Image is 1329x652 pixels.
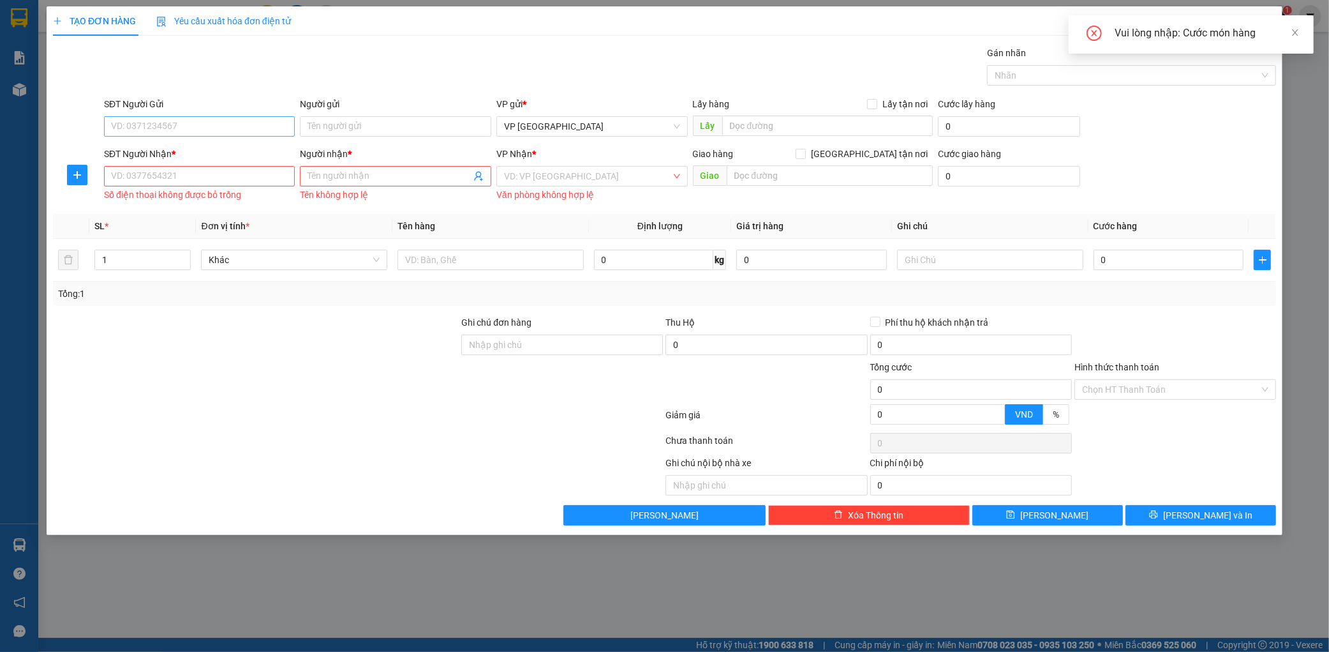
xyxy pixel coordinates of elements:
div: SĐT Người Nhận [104,147,295,161]
div: Tên không hợp lệ [300,188,491,202]
div: Tổng: 1 [58,287,513,301]
span: Giao hàng [693,149,734,159]
span: Giao [693,165,727,186]
span: Lấy [693,116,722,136]
span: Lấy hàng [693,99,730,109]
label: Hình thức thanh toán [1074,362,1159,372]
span: Khác [209,250,380,269]
label: Ghi chú đơn hàng [461,317,531,328]
button: delete [58,250,78,270]
span: delete [834,510,843,520]
span: [GEOGRAPHIC_DATA] tận nơi [806,147,933,161]
span: up [180,252,188,260]
span: Xóa Thông tin [848,508,903,522]
div: Giảm giá [665,408,869,430]
span: kg [713,250,726,270]
input: Ghi chú đơn hàng [461,335,663,355]
span: printer [1149,510,1158,520]
span: Định lượng [637,221,683,231]
div: Ghi chú nội bộ nhà xe [665,456,867,475]
button: printer[PERSON_NAME] và In [1125,505,1276,526]
button: plus [1254,250,1271,270]
span: close [1291,28,1300,37]
button: deleteXóa Thông tin [768,505,970,526]
span: Giá trị hàng [736,221,783,231]
input: 0 [736,250,887,270]
input: VD: Bàn, Ghế [397,250,584,270]
div: Người gửi [300,97,491,111]
span: plus [1254,255,1270,265]
span: up [994,406,1002,414]
span: Tên hàng [397,221,435,231]
div: VP gửi [496,97,688,111]
span: plus [53,17,62,26]
button: plus [67,165,87,185]
span: Increase Value [176,250,190,260]
span: Decrease Value [176,260,190,269]
div: SĐT Người Gửi [104,97,295,111]
span: save [1006,510,1015,520]
button: Close [1247,6,1282,42]
span: plus [68,170,87,180]
span: VP Mỹ Đình [504,117,680,136]
span: [PERSON_NAME] và In [1163,508,1252,522]
div: Người nhận [300,147,491,161]
span: Tổng cước [870,362,912,372]
span: Yêu cầu xuất hóa đơn điện tử [156,16,291,26]
input: Cước giao hàng [938,166,1080,186]
input: Nhập ghi chú [665,475,867,496]
span: % [1053,409,1059,420]
span: VND [1015,409,1033,420]
button: [PERSON_NAME] [563,505,765,526]
span: [PERSON_NAME] [630,508,699,522]
span: Lấy tận nơi [877,97,933,111]
span: down [994,416,1002,423]
input: Cước lấy hàng [938,116,1080,137]
span: close-circle [1087,26,1102,43]
span: VP Nhận [496,149,532,159]
span: Decrease Value [990,414,1004,424]
div: Số điện thoại không được bỏ trống [104,188,295,202]
label: Gán nhãn [987,48,1026,58]
div: Chi phí nội bộ [870,456,1072,475]
span: Thu Hộ [665,317,695,328]
input: Dọc đường [727,165,933,186]
span: Increase Value [990,405,1004,414]
th: Ghi chú [892,214,1088,239]
img: icon [156,17,167,27]
span: SL [94,221,105,231]
div: Chưa thanh toán [665,434,869,456]
label: Cước giao hàng [938,149,1001,159]
span: [PERSON_NAME] [1020,508,1088,522]
input: Dọc đường [722,116,933,136]
span: Phí thu hộ khách nhận trả [880,315,994,330]
span: Cước hàng [1094,221,1138,231]
input: Ghi Chú [897,250,1083,270]
span: down [180,261,188,269]
div: Vui lòng nhập: Cước món hàng [1115,26,1298,41]
span: user-add [473,171,484,181]
div: Văn phòng không hợp lệ [496,188,688,202]
span: TẠO ĐƠN HÀNG [53,16,136,26]
span: Đơn vị tính [201,221,249,231]
label: Cước lấy hàng [938,99,995,109]
button: save[PERSON_NAME] [972,505,1123,526]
